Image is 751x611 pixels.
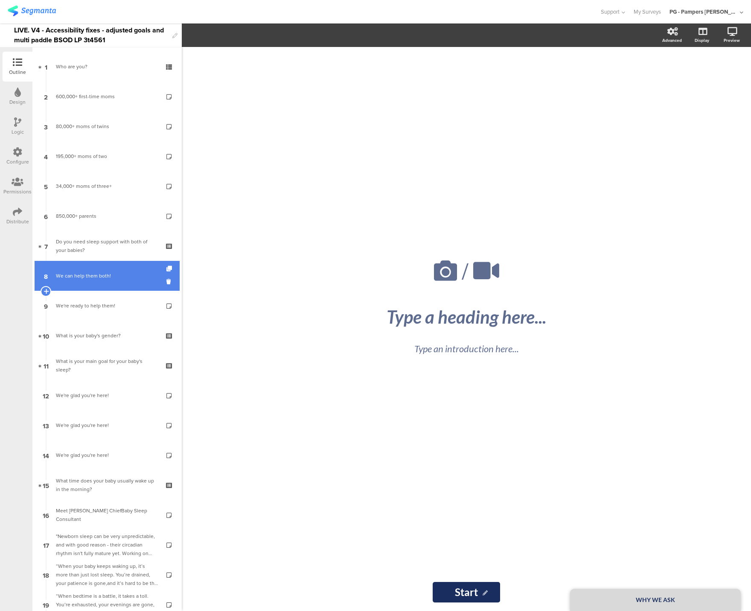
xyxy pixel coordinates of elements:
span: 12 [43,391,49,400]
span: 10 [43,331,49,340]
span: 18 [43,570,49,579]
div: We can help them both! [56,272,158,280]
a: 10 What is your baby's gender? [35,321,180,351]
div: We're glad you're here! [56,421,158,430]
a: 18 “When your baby keeps waking up, it’s more than just lost sleep. You’re drained, your patience... [35,560,180,590]
div: Permissions [3,188,32,196]
span: 5 [44,181,48,191]
a: 7 Do you need sleep support with both of your babies? [35,231,180,261]
div: Who are you? [56,62,158,71]
span: 1 [45,62,47,71]
div: LIVE. V4 - Accessibility fixes - adjusted goals and multi paddle BSOD LP 3t4561 [14,23,168,47]
span: 8 [44,271,48,281]
span: 9 [44,301,48,310]
div: Configure [6,158,29,166]
span: 4 [44,152,48,161]
a: 5 34,000+ moms of three+ [35,171,180,201]
div: 34,000+ moms of three+ [56,182,158,190]
div: 80,000+ moms of twins [56,122,158,131]
input: Start [433,582,500,602]
a: 13 We're glad you're here! [35,410,180,440]
div: We're glad you're here! [56,391,158,400]
span: 13 [43,421,49,430]
img: segmanta logo [8,6,56,16]
strong: WHY WE ASK [636,596,675,603]
div: Outline [9,68,26,76]
a: 2 600,000+ first-time moms [35,82,180,111]
span: 19 [43,600,49,609]
span: / [462,254,469,288]
div: Logic [12,128,24,136]
i: Duplicate [166,266,174,272]
div: Display [695,37,709,44]
span: Support [601,8,620,16]
span: 15 [43,480,49,490]
a: 8 We can help them both! [35,261,180,291]
div: We're ready to help them! [56,301,158,310]
a: 12 We're glad you're here! [35,380,180,410]
a: 9 We're ready to help them! [35,291,180,321]
a: 1 Who are you? [35,52,180,82]
span: 11 [44,361,49,370]
span: 3 [44,122,48,131]
div: 850,000+ parents [56,212,158,220]
a: 6 850,000+ parents [35,201,180,231]
div: Preview [724,37,740,44]
div: Meet Pampers ChiefBaby Sleep Consultant [56,506,158,523]
a: 16 Meet [PERSON_NAME] ChiefBaby Sleep Consultant [35,500,180,530]
span: 16 [43,510,49,520]
a: 15 What time does your baby usually wake up in the morning?​ [35,470,180,500]
i: Delete [166,278,174,286]
div: 195,000+ moms of two [56,152,158,161]
span: 14 [43,450,49,460]
div: What time does your baby usually wake up in the morning?​ [56,477,158,494]
a: 11 What is your main goal for your baby's sleep? [35,351,180,380]
a: 17 "Newborn sleep can be very unpredictable, and with good reason - their circadian rhythm isn't ... [35,530,180,560]
div: What is your main goal for your baby's sleep? [56,357,158,374]
a: 14 We're glad you're here! [35,440,180,470]
div: What is your baby's gender? [56,331,158,340]
div: Type a heading here... [309,306,624,327]
span: 7 [44,241,48,251]
div: We're glad you're here! [56,451,158,459]
span: 2 [44,92,48,101]
div: Do you need sleep support with both of your babies? [56,237,158,254]
div: Type an introduction here... [317,342,616,356]
div: Distribute [6,218,29,225]
span: 6 [44,211,48,221]
div: PG - Pampers [PERSON_NAME] [669,8,738,16]
a: 3 80,000+ moms of twins [35,111,180,141]
div: "Newborn sleep can be very unpredictable, and with good reason - their circadian rhythm isn't ful... [56,532,158,558]
span: 17 [43,540,49,550]
div: 600,000+ first-time moms [56,92,158,101]
a: 4 195,000+ moms of two [35,141,180,171]
div: Design [9,98,26,106]
div: “When your baby keeps waking up, it’s more than just lost sleep. You’re drained, your patience is... [56,562,158,588]
div: Advanced [662,37,682,44]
